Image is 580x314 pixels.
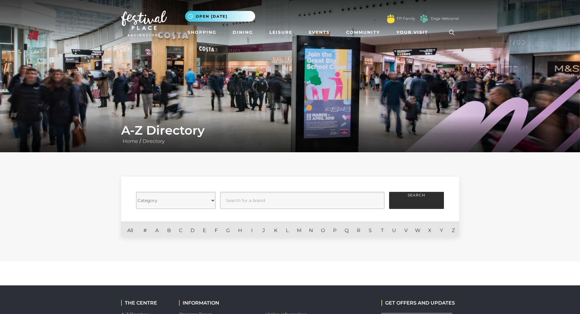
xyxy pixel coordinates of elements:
a: E [199,221,210,237]
a: S [364,221,376,237]
h2: THE CENTRE [121,300,170,306]
button: Open [DATE] [185,11,255,22]
a: U [388,221,400,237]
a: All [121,221,139,237]
a: C [175,221,187,237]
a: Z [447,221,459,237]
img: Festival Place Logo [121,11,167,36]
a: FP Family [397,16,415,21]
a: Home [121,138,139,144]
a: H [234,221,246,237]
span: Open [DATE] [196,14,227,19]
h2: INFORMATION [179,300,257,306]
a: O [317,221,329,237]
a: B [163,221,175,237]
a: D [187,221,199,237]
button: Search [389,192,444,209]
a: M [293,221,305,237]
a: N [305,221,317,237]
a: L [282,221,294,237]
a: Y [436,221,448,237]
a: Your Visit [394,27,434,38]
a: P [329,221,341,237]
a: T [376,221,388,237]
a: G [222,221,234,237]
a: K [270,221,282,237]
h2: GET OFFERS AND UPDATES [381,300,455,306]
span: Your Visit [396,29,428,36]
a: Directory [141,138,166,144]
a: F [210,221,222,237]
a: I [246,221,258,237]
div: / [117,123,464,145]
a: Events [306,27,332,38]
input: Search for a brand [220,192,385,209]
a: W [412,221,424,237]
a: Dining [230,27,255,38]
a: Dogs Welcome! [431,16,459,21]
a: Q [341,221,353,237]
a: R [353,221,364,237]
a: Leisure [267,27,295,38]
a: A [151,221,163,237]
h1: A-Z Directory [121,123,459,138]
a: J [258,221,270,237]
a: V [400,221,412,237]
a: Shopping [185,27,219,38]
a: # [139,221,151,237]
a: X [424,221,436,237]
a: Community [344,27,382,38]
